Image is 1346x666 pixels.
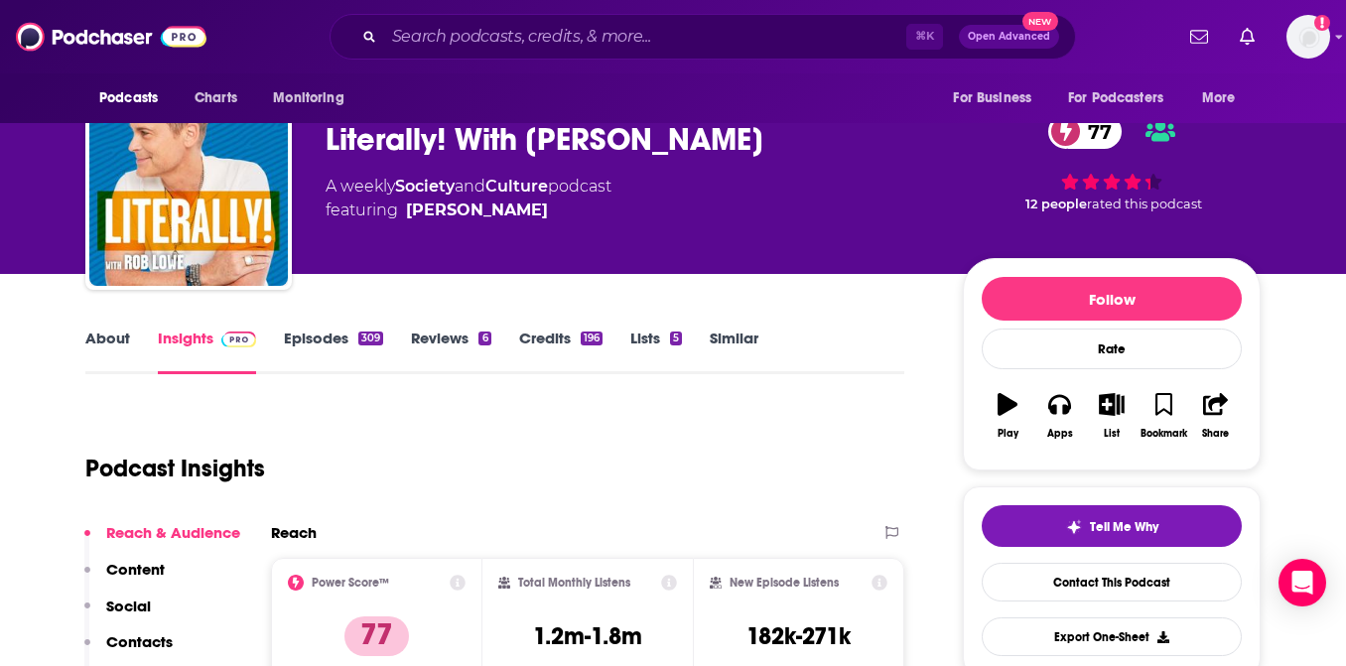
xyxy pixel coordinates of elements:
[344,616,409,656] p: 77
[1279,559,1326,606] div: Open Intercom Messenger
[411,329,490,374] a: Reviews6
[1138,380,1189,452] button: Bookmark
[1068,84,1163,112] span: For Podcasters
[326,175,611,222] div: A weekly podcast
[106,523,240,542] p: Reach & Audience
[630,329,682,374] a: Lists5
[259,79,369,117] button: open menu
[330,14,1076,60] div: Search podcasts, credits, & more...
[939,79,1056,117] button: open menu
[106,560,165,579] p: Content
[518,576,630,590] h2: Total Monthly Listens
[710,329,758,374] a: Similar
[384,21,906,53] input: Search podcasts, credits, & more...
[485,177,548,196] a: Culture
[106,632,173,651] p: Contacts
[533,621,642,651] h3: 1.2m-1.8m
[1047,428,1073,440] div: Apps
[1086,380,1138,452] button: List
[455,177,485,196] span: and
[982,277,1242,321] button: Follow
[906,24,943,50] span: ⌘ K
[730,576,839,590] h2: New Episode Listens
[1202,428,1229,440] div: Share
[1025,197,1087,211] span: 12 people
[1022,12,1058,31] span: New
[284,329,383,374] a: Episodes309
[1090,519,1158,535] span: Tell Me Why
[84,597,151,633] button: Social
[1141,428,1187,440] div: Bookmark
[106,597,151,615] p: Social
[195,84,237,112] span: Charts
[221,332,256,347] img: Podchaser Pro
[982,505,1242,547] button: tell me why sparkleTell Me Why
[1068,114,1122,149] span: 77
[182,79,249,117] a: Charts
[85,329,130,374] a: About
[85,79,184,117] button: open menu
[1182,20,1216,54] a: Show notifications dropdown
[273,84,343,112] span: Monitoring
[1055,79,1192,117] button: open menu
[271,523,317,542] h2: Reach
[478,332,490,345] div: 6
[16,18,206,56] img: Podchaser - Follow, Share and Rate Podcasts
[982,617,1242,656] button: Export One-Sheet
[85,454,265,483] h1: Podcast Insights
[519,329,603,374] a: Credits196
[158,329,256,374] a: InsightsPodchaser Pro
[963,101,1261,224] div: 77 12 peoplerated this podcast
[1048,114,1122,149] a: 77
[968,32,1050,42] span: Open Advanced
[1232,20,1263,54] a: Show notifications dropdown
[358,332,383,345] div: 309
[982,380,1033,452] button: Play
[1190,380,1242,452] button: Share
[1188,79,1261,117] button: open menu
[1104,428,1120,440] div: List
[84,560,165,597] button: Content
[1066,519,1082,535] img: tell me why sparkle
[1033,380,1085,452] button: Apps
[84,523,240,560] button: Reach & Audience
[1286,15,1330,59] img: User Profile
[395,177,455,196] a: Society
[1087,197,1202,211] span: rated this podcast
[998,428,1018,440] div: Play
[1314,15,1330,31] svg: Add a profile image
[581,332,603,345] div: 196
[746,621,851,651] h3: 182k-271k
[89,87,288,286] img: Literally! With Rob Lowe
[982,329,1242,369] div: Rate
[959,25,1059,49] button: Open AdvancedNew
[953,84,1031,112] span: For Business
[982,563,1242,601] a: Contact This Podcast
[312,576,389,590] h2: Power Score™
[406,199,548,222] a: Rob Lowe
[670,332,682,345] div: 5
[1202,84,1236,112] span: More
[326,199,611,222] span: featuring
[1286,15,1330,59] span: Logged in as heidi.egloff
[1286,15,1330,59] button: Show profile menu
[99,84,158,112] span: Podcasts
